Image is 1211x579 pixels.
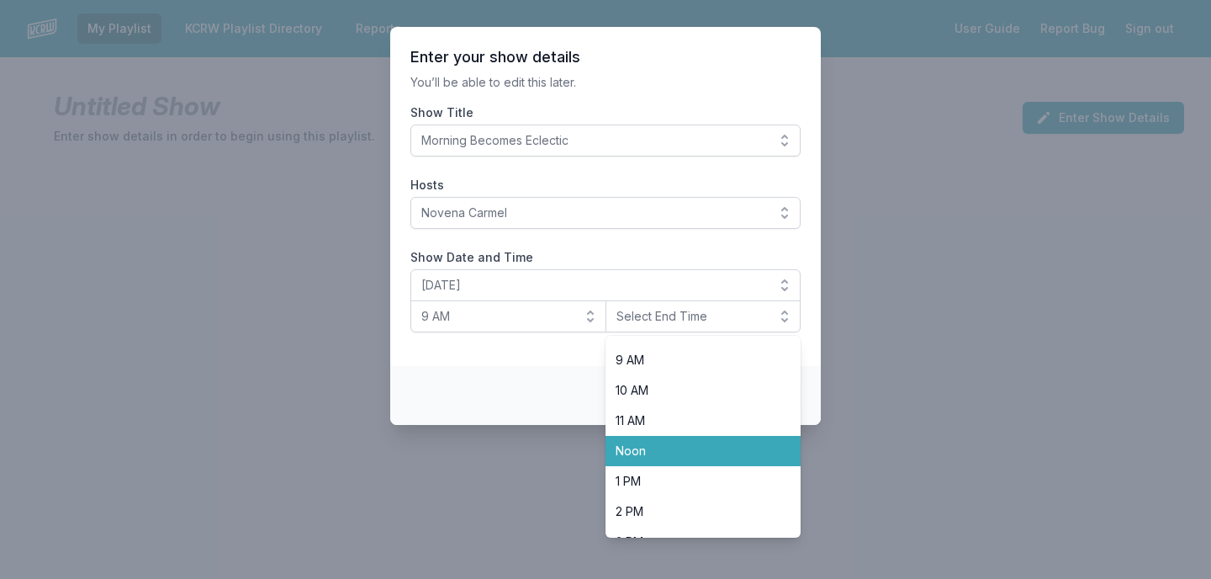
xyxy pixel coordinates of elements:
[421,205,766,221] span: Novena Carmel
[410,104,801,121] label: Show Title
[605,300,801,332] button: Select End Time
[410,47,801,67] header: Enter your show details
[616,382,771,399] span: 10 AM
[410,249,533,266] legend: Show Date and Time
[616,308,767,325] span: Select End Time
[616,473,771,490] span: 1 PM
[410,177,801,194] label: Hosts
[410,74,801,91] p: You’ll be able to edit this later.
[616,412,771,429] span: 11 AM
[616,352,771,369] span: 9 AM
[410,125,801,157] button: Morning Becomes Eclectic
[421,277,766,294] span: [DATE]
[421,308,572,325] span: 9 AM
[421,132,766,149] span: Morning Becomes Eclectic
[616,503,771,520] span: 2 PM
[616,534,771,550] span: 3 PM
[616,443,771,459] span: Noon
[410,197,801,229] button: Novena Carmel
[410,300,606,332] button: 9 AM
[410,269,801,301] button: [DATE]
